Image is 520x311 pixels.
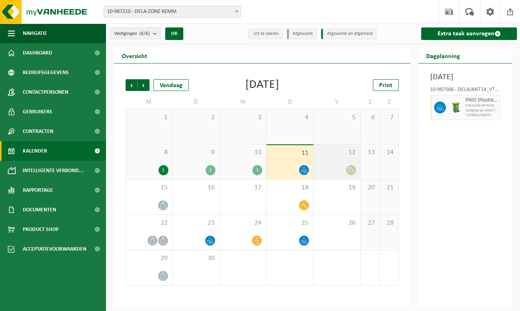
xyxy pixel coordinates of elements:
h3: [DATE] [430,71,500,83]
span: 14 [383,148,394,157]
h2: Dagplanning [418,48,468,63]
span: Navigatie [23,24,47,43]
div: 1 [252,165,262,175]
td: V [314,95,361,109]
td: D [266,95,314,109]
span: 13 [365,148,376,157]
span: 23 [177,219,215,227]
span: 24 [224,219,263,227]
div: 1 [206,165,215,175]
td: W [220,95,267,109]
span: 26 [317,219,356,227]
span: 27 [365,219,376,227]
img: WB-0240-HPE-GN-50 [450,102,462,113]
span: Bedrijfsgegevens [23,63,69,82]
span: Product Shop [23,220,58,239]
a: Extra taak aanvragen [421,27,517,40]
span: Dashboard [23,43,52,63]
span: 19 [317,184,356,192]
span: PMD (Plastiek, Metaal, Drankkartons) (bedrijven) [465,97,498,104]
span: Documenten [23,200,56,220]
button: Vestigingen(6/6) [110,27,161,39]
span: 29 [130,254,168,263]
span: 1 [130,113,168,122]
span: 2 [177,113,215,122]
span: Gebruikers [23,102,52,122]
span: 30 [177,254,215,263]
span: WB-0240-HP PMD (Plastiek, Metaal, Drankkartons) (bedrijven) [465,104,498,108]
li: Afgewerkt [287,29,317,39]
span: 22 [130,219,168,227]
span: Kalender [23,141,47,161]
span: Vestigingen [114,28,150,40]
div: 10-987566 - DELA/ANT14_VTEN NIJLEN ELSENDONKSTRAAT - NIJLEN [430,87,500,95]
div: Vandaag [153,79,189,91]
span: Intelligente verbond... [23,161,84,180]
span: T250002236974 [465,113,498,118]
span: 12 [317,148,356,157]
span: Acceptatievoorwaarden [23,239,86,259]
a: Print [373,79,399,91]
span: Lediging op vaste frequentie [465,108,498,113]
span: 9 [177,148,215,157]
span: Contactpersonen [23,82,68,102]
span: 5 [317,113,356,122]
span: 17 [224,184,263,192]
span: 18 [270,184,309,192]
span: 28 [383,219,394,227]
td: M [126,95,173,109]
span: 15 [130,184,168,192]
button: OK [165,27,183,40]
span: Rapportage [23,180,53,200]
span: Print [379,82,392,89]
span: 8 [130,148,168,157]
span: Vorige [126,79,137,91]
td: Z [380,95,399,109]
span: Volgende [138,79,150,91]
td: D [173,95,220,109]
span: 6 [365,113,376,122]
span: 10-987210 - DELA-ZONE KEMM [104,6,241,17]
span: 3 [224,113,263,122]
td: Z [361,95,380,109]
span: 10 [224,148,263,157]
span: 20 [365,184,376,192]
li: Uit te voeren [248,29,283,39]
li: Afgewerkt en afgemeld [321,29,377,39]
div: [DATE] [245,79,279,91]
span: 16 [177,184,215,192]
span: 11 [270,149,309,158]
span: 4 [270,113,309,122]
count: (6/6) [139,31,150,36]
span: 7 [383,113,394,122]
h2: Overzicht [114,48,155,63]
span: 10-987210 - DELA-ZONE KEMM [104,6,241,18]
span: 25 [270,219,309,227]
span: 21 [383,184,394,192]
div: 1 [159,165,168,175]
span: Contracten [23,122,53,141]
